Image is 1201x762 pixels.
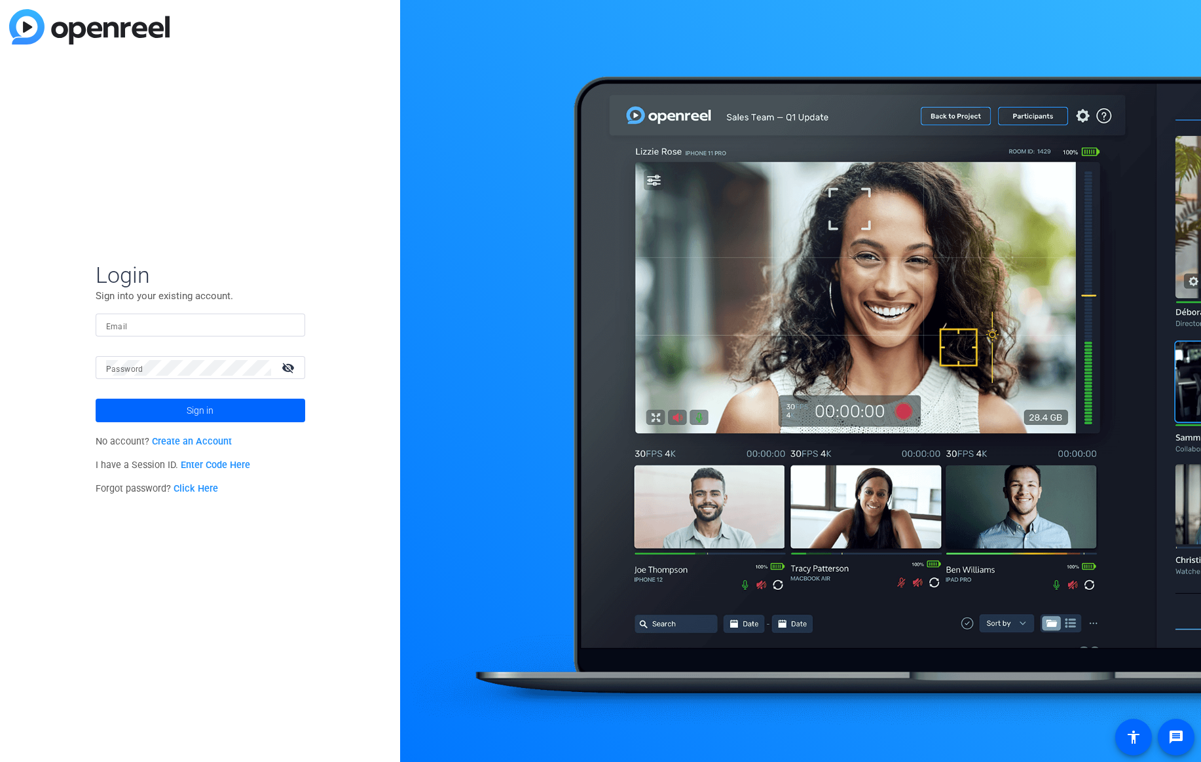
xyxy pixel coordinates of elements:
[106,322,128,331] mat-label: Email
[174,483,218,494] a: Click Here
[96,399,305,422] button: Sign in
[152,436,232,447] a: Create an Account
[9,9,170,45] img: blue-gradient.svg
[96,460,251,471] span: I have a Session ID.
[106,365,143,374] mat-label: Password
[1168,729,1184,745] mat-icon: message
[96,261,305,289] span: Login
[106,317,295,333] input: Enter Email Address
[274,358,305,377] mat-icon: visibility_off
[187,394,213,427] span: Sign in
[1126,729,1141,745] mat-icon: accessibility
[96,436,232,447] span: No account?
[181,460,250,471] a: Enter Code Here
[96,289,305,303] p: Sign into your existing account.
[96,483,219,494] span: Forgot password?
